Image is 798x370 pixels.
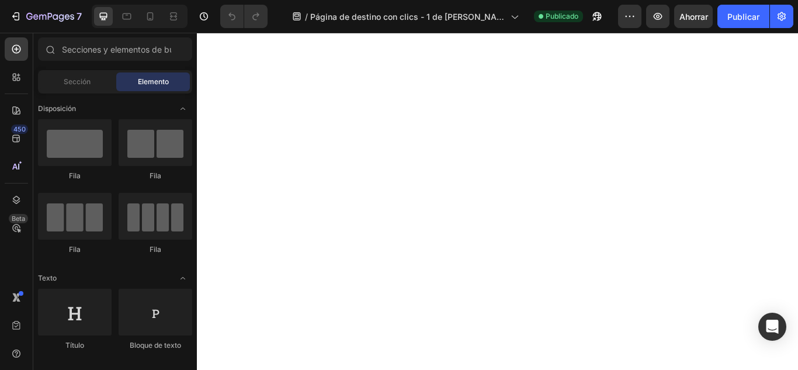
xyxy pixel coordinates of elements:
[12,215,25,223] font: Beta
[13,125,26,133] font: 450
[38,274,57,282] font: Texto
[174,269,192,288] span: Abrir palanca
[65,341,84,350] font: Título
[5,5,87,28] button: 7
[77,11,82,22] font: 7
[69,245,81,254] font: Fila
[64,77,91,86] font: Sección
[138,77,169,86] font: Elemento
[150,171,161,180] font: Fila
[679,12,708,22] font: Ahorrar
[197,33,798,370] iframe: Área de diseño
[305,12,308,22] font: /
[150,245,161,254] font: Fila
[130,341,181,350] font: Bloque de texto
[546,12,578,20] font: Publicado
[758,313,786,341] div: Abrir Intercom Messenger
[310,12,504,34] font: Página de destino con clics - 1 de [PERSON_NAME], 23:56:41
[174,99,192,118] span: Abrir palanca
[220,5,268,28] div: Deshacer/Rehacer
[38,37,192,61] input: Secciones y elementos de búsqueda
[69,171,81,180] font: Fila
[674,5,713,28] button: Ahorrar
[38,104,76,113] font: Disposición
[727,12,759,22] font: Publicar
[717,5,769,28] button: Publicar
